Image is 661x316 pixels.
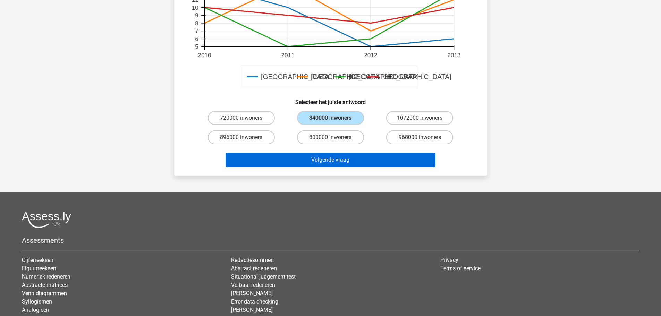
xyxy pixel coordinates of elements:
[386,111,453,125] label: 1072000 inwoners
[381,73,451,81] text: [GEOGRAPHIC_DATA]
[22,298,52,305] a: Syllogismen
[297,130,364,144] label: 800000 inwoners
[231,257,274,263] a: Redactiesommen
[440,265,481,272] a: Terms of service
[297,111,364,125] label: 840000 inwoners
[195,35,198,42] text: 6
[192,4,198,11] text: 10
[231,298,278,305] a: Error data checking
[195,43,198,50] text: 5
[195,27,198,34] text: 7
[22,307,49,313] a: Analogieen
[22,257,53,263] a: Cijferreeksen
[198,52,211,59] text: 2010
[231,290,273,297] a: [PERSON_NAME]
[364,52,377,59] text: 2012
[22,273,70,280] a: Numeriek redeneren
[231,265,277,272] a: Abstract redeneren
[231,282,275,288] a: Verbaal redeneren
[311,73,381,81] text: [GEOGRAPHIC_DATA]
[447,52,460,59] text: 2013
[22,290,67,297] a: Venn diagrammen
[281,52,294,59] text: 2011
[261,73,331,81] text: [GEOGRAPHIC_DATA]
[226,153,435,167] button: Volgende vraag
[22,282,68,288] a: Abstracte matrices
[22,212,71,228] img: Assessly logo
[231,273,296,280] a: Situational judgement test
[208,111,275,125] label: 720000 inwoners
[195,20,198,27] text: 8
[22,236,639,245] h5: Assessments
[22,265,56,272] a: Figuurreeksen
[208,130,275,144] label: 896000 inwoners
[231,307,273,313] a: [PERSON_NAME]
[195,12,198,19] text: 9
[440,257,458,263] a: Privacy
[386,130,453,144] label: 968000 inwoners
[349,73,418,81] text: [GEOGRAPHIC_DATA]
[185,93,476,105] h6: Selecteer het juiste antwoord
